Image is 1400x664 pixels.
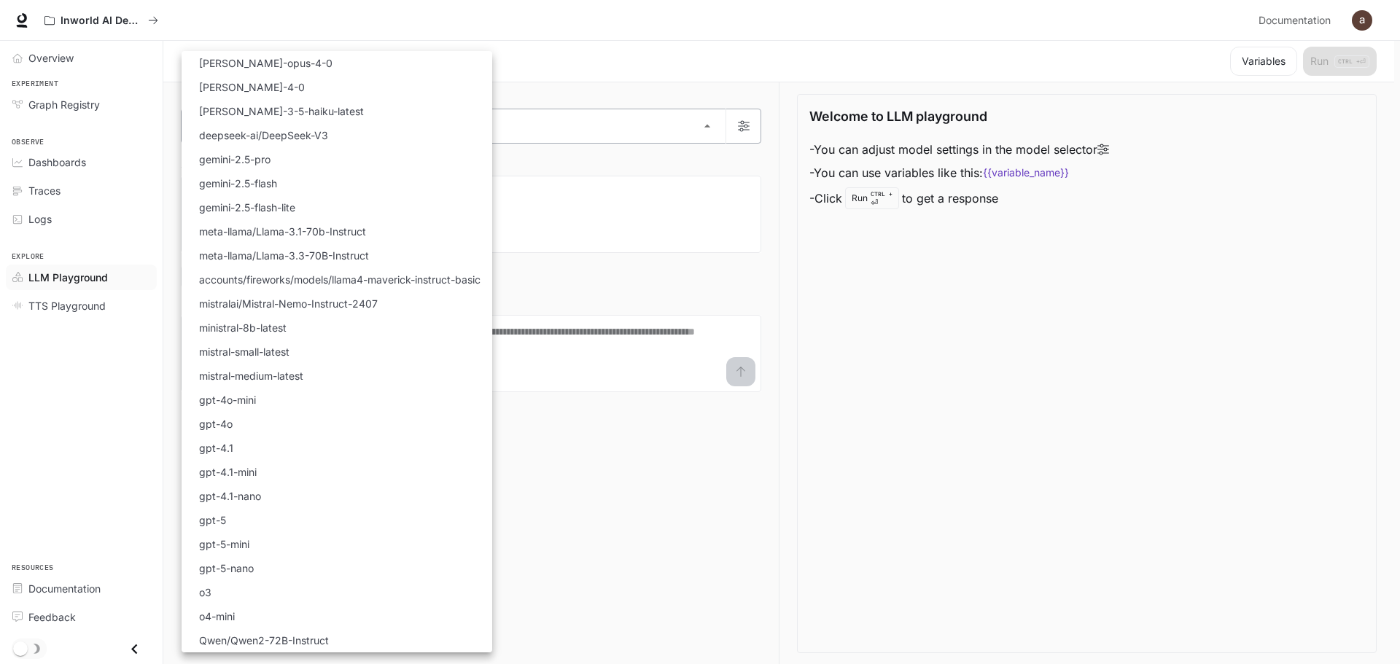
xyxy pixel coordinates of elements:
[199,272,481,287] p: accounts/fireworks/models/llama4-maverick-instruct-basic
[199,440,233,456] p: gpt-4.1
[199,79,305,95] p: [PERSON_NAME]-4-0
[199,200,295,215] p: gemini-2.5-flash-lite
[199,512,226,528] p: gpt-5
[199,152,271,167] p: gemini-2.5-pro
[199,536,249,552] p: gpt-5-mini
[199,609,235,624] p: o4-mini
[199,392,256,407] p: gpt-4o-mini
[199,416,233,431] p: gpt-4o
[199,128,328,143] p: deepseek-ai/DeepSeek-V3
[199,488,261,504] p: gpt-4.1-nano
[199,464,257,480] p: gpt-4.1-mini
[199,55,332,71] p: [PERSON_NAME]-opus-4-0
[199,585,211,600] p: o3
[199,103,364,119] p: [PERSON_NAME]-3-5-haiku-latest
[199,224,366,239] p: meta-llama/Llama-3.1-70b-Instruct
[199,320,287,335] p: ministral-8b-latest
[199,248,369,263] p: meta-llama/Llama-3.3-70B-Instruct
[199,296,378,311] p: mistralai/Mistral-Nemo-Instruct-2407
[199,368,303,383] p: mistral-medium-latest
[199,176,277,191] p: gemini-2.5-flash
[199,633,329,648] p: Qwen/Qwen2-72B-Instruct
[199,344,289,359] p: mistral-small-latest
[199,561,254,576] p: gpt-5-nano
